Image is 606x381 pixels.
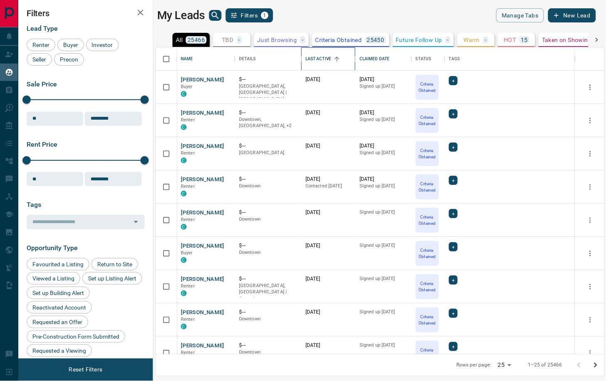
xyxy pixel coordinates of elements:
span: Buyer [181,250,193,256]
span: + [452,342,455,351]
button: [PERSON_NAME] [181,309,224,317]
button: [PERSON_NAME] [181,176,224,184]
div: Precon [54,53,84,66]
p: Downtown [239,183,297,189]
button: more [584,181,596,193]
span: Lead Type [27,25,58,32]
span: Renter [181,350,195,355]
button: search button [209,10,222,21]
p: $--- [239,275,297,283]
div: + [449,76,458,85]
p: [DATE] [305,242,351,249]
p: $--- [239,209,297,216]
div: + [449,309,458,318]
span: Requested a Viewing [30,347,89,354]
h2: Filters [27,8,145,18]
div: Details [239,47,256,71]
span: 1 [262,12,268,18]
p: [DATE] [305,176,351,183]
span: + [452,143,455,151]
span: Viewed a Listing [30,275,77,282]
p: Criteria Obtained [416,147,438,160]
span: Favourited a Listing [30,261,86,268]
div: condos.ca [181,91,187,97]
button: more [584,147,596,160]
div: + [449,275,458,285]
p: 25450 [367,37,384,43]
span: + [452,309,455,317]
p: $--- [239,309,297,316]
p: Criteria Obtained [416,114,438,127]
span: Return to Site [94,261,135,268]
p: Just Browsing [257,37,297,43]
span: Set up Building Alert [30,290,87,296]
span: Renter [181,117,195,123]
p: 1–25 of 25466 [528,361,562,369]
button: New Lead [548,8,596,22]
button: [PERSON_NAME] [181,76,224,84]
button: more [584,214,596,226]
p: - [239,37,240,43]
div: Last Active [301,47,355,71]
button: more [584,247,596,260]
div: Details [235,47,301,71]
div: condos.ca [181,124,187,130]
div: + [449,176,458,185]
p: $--- [239,342,297,349]
button: [PERSON_NAME] [181,275,224,283]
span: + [452,209,455,218]
div: Name [177,47,235,71]
span: Opportunity Type [27,244,78,252]
p: Signed up [DATE] [360,150,407,156]
p: Downtown [239,216,297,223]
button: more [584,347,596,359]
span: Renter [181,184,195,189]
p: Criteria Obtained [416,247,438,260]
button: Manage Tabs [496,8,544,22]
p: $--- [239,176,297,183]
p: $--- [239,242,297,249]
div: condos.ca [181,324,187,329]
div: Pre-Construction Form Submitted [27,330,125,343]
p: Signed up [DATE] [360,309,407,315]
button: more [584,280,596,293]
span: Renter [30,42,52,48]
button: [PERSON_NAME] [181,342,224,350]
p: [DATE] [360,176,407,183]
p: [DATE] [305,109,351,116]
p: [DATE] [305,76,351,83]
button: [PERSON_NAME] [181,143,224,150]
button: Sort [331,53,343,65]
p: East York, Toronto [239,116,297,129]
div: Investor [86,39,119,51]
p: Signed up [DATE] [360,242,407,249]
p: Signed up [DATE] [360,116,407,123]
span: Investor [89,42,116,48]
p: 15 [521,37,528,43]
div: Requested a Viewing [27,344,92,357]
span: Reactivated Account [30,304,89,311]
span: Buyer [181,84,193,89]
p: $--- [239,143,297,150]
div: Set up Listing Alert [82,272,142,285]
p: Criteria Obtained [416,314,438,326]
span: Rent Price [27,140,57,148]
div: + [449,109,458,118]
span: Renter [181,283,195,289]
p: [DATE] [305,342,351,349]
p: Signed up [DATE] [360,342,407,349]
span: Renter [181,217,195,222]
p: - [302,37,303,43]
button: [PERSON_NAME] [181,242,224,250]
div: Name [181,47,193,71]
p: Future Follow Up [396,37,442,43]
span: + [452,76,455,85]
p: Downtown [239,316,297,322]
p: Rows per page: [456,361,491,369]
p: Warm [464,37,480,43]
span: + [452,176,455,184]
p: Signed up [DATE] [360,209,407,216]
div: 25 [495,359,515,371]
div: Return to Site [91,258,138,270]
p: $--- [239,76,297,83]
